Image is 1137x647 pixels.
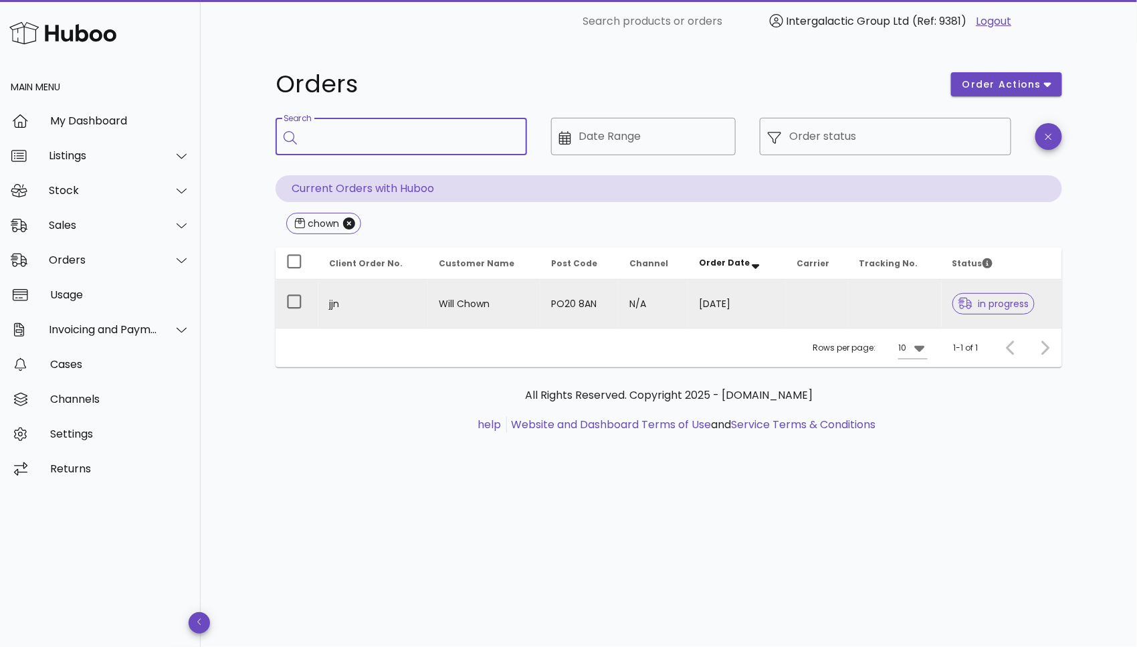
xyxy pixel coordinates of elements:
img: Huboo Logo [9,19,116,48]
div: Settings [50,428,190,440]
div: Channels [50,393,190,405]
th: Customer Name [428,248,540,280]
span: Client Order No. [329,258,403,269]
a: Logout [976,13,1012,29]
div: Listings [49,149,158,162]
a: Website and Dashboard Terms of Use [512,417,712,432]
th: Status [942,248,1062,280]
th: Carrier [786,248,849,280]
label: Search [284,114,312,124]
span: Order Date [699,257,750,268]
div: Returns [50,462,190,475]
button: Close [343,217,355,229]
td: [DATE] [688,280,786,328]
span: Customer Name [439,258,514,269]
p: All Rights Reserved. Copyright 2025 - [DOMAIN_NAME] [286,387,1051,403]
span: Channel [629,258,668,269]
div: Stock [49,184,158,197]
span: Intergalactic Group Ltd [787,13,910,29]
span: order actions [962,78,1042,92]
div: 10Rows per page: [898,337,928,359]
th: Order Date: Sorted descending. Activate to remove sorting. [688,248,786,280]
div: Sales [49,219,158,232]
td: N/A [619,280,688,328]
span: in progress [958,299,1029,308]
div: chown [305,217,339,230]
span: (Ref: 9381) [913,13,967,29]
td: jjn [318,280,428,328]
div: My Dashboard [50,114,190,127]
div: Invoicing and Payments [49,323,158,336]
div: Usage [50,288,190,301]
span: Tracking No. [859,258,918,269]
th: Post Code [540,248,619,280]
div: Cases [50,358,190,371]
span: Status [952,258,993,269]
a: Service Terms & Conditions [732,417,876,432]
td: PO20 8AN [540,280,619,328]
th: Tracking No. [849,248,942,280]
span: Post Code [551,258,597,269]
th: Channel [619,248,688,280]
th: Client Order No. [318,248,428,280]
div: 1-1 of 1 [953,342,978,354]
span: Carrier [797,258,829,269]
button: order actions [951,72,1062,96]
p: Current Orders with Huboo [276,175,1062,202]
a: help [478,417,502,432]
div: Orders [49,254,158,266]
td: Will Chown [428,280,540,328]
h1: Orders [276,72,935,96]
div: Rows per page: [813,329,928,367]
div: 10 [898,342,906,354]
li: and [507,417,876,433]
